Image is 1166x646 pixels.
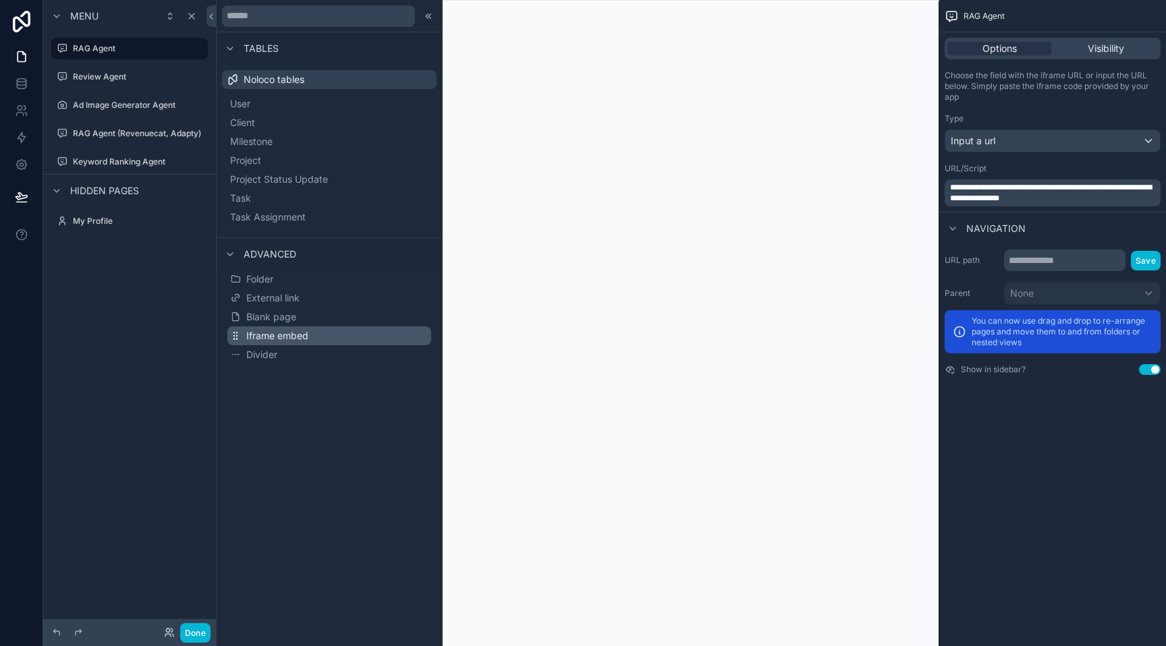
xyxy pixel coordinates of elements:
a: My Profile [51,210,208,232]
button: Client [227,113,431,132]
button: Divider [227,345,431,364]
button: Milestone [227,132,431,151]
label: RAG Agent [73,43,200,54]
label: Parent [945,288,999,299]
span: Task Assignment [230,210,306,224]
button: None [1004,282,1161,305]
div: scrollable content [945,179,1161,206]
button: Save [1131,251,1161,270]
span: Folder [246,272,273,286]
button: Folder [227,270,431,289]
label: RAG Agent (Revenuecat, Adapty) [73,128,205,139]
a: RAG Agent (Revenuecat, Adapty) [51,123,208,144]
button: Iframe embed [227,326,431,345]
p: You can now use drag and drop to re-arrange pages and move them to and from folders or nested views [972,316,1153,348]
a: Keyword Ranking Agent [51,151,208,173]
button: Project [227,151,431,170]
button: External link [227,289,431,307]
button: Input a url [945,129,1161,152]
a: Ad Image Generator Agent [51,94,208,116]
span: RAG Agent [964,11,1005,22]
label: Type [945,113,964,124]
button: Task Assignment [227,208,431,227]
span: Noloco tables [244,73,304,86]
span: Input a url [951,134,995,148]
label: Ad Image Generator Agent [73,100,205,111]
span: Milestone [230,135,273,148]
span: Task [230,192,251,205]
a: RAG Agent [51,38,208,59]
label: My Profile [73,216,205,227]
span: User [230,97,250,111]
span: Project [230,154,261,167]
a: Review Agent [51,66,208,88]
button: Blank page [227,307,431,326]
label: URL/Script [945,163,987,174]
label: Review Agent [73,71,205,82]
button: Done [180,623,211,643]
span: Options [982,42,1017,55]
span: Menu [70,9,99,23]
p: Choose the field with the iframe URL or input the URL below. Simply paste the iframe code provide... [945,70,1161,102]
span: External link [246,291,300,305]
button: User [227,94,431,113]
span: Hidden pages [70,184,139,198]
label: Show in sidebar? [961,364,1026,375]
label: URL path [945,255,999,266]
span: Project Status Update [230,173,328,186]
button: Task [227,189,431,208]
span: Divider [246,348,277,361]
span: Iframe embed [246,329,308,343]
span: None [1010,287,1034,300]
span: Tables [244,42,279,55]
button: Project Status Update [227,170,431,189]
span: Client [230,116,255,129]
span: Blank page [246,310,296,324]
span: Advanced [244,247,296,261]
span: Visibility [1088,42,1124,55]
span: Navigation [966,222,1026,235]
label: Keyword Ranking Agent [73,156,205,167]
